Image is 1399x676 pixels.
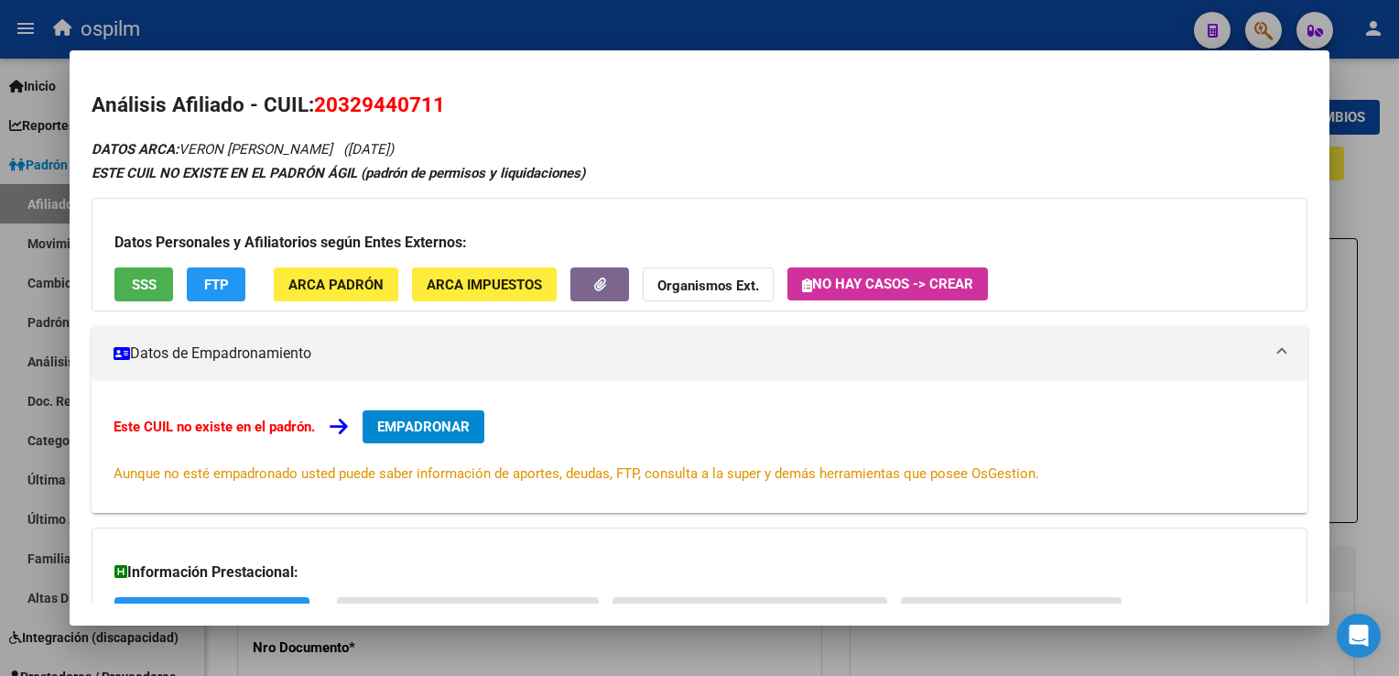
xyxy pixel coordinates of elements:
[114,232,1284,254] h3: Datos Personales y Afiliatorios según Entes Externos:
[337,597,599,631] button: Sin Certificado Discapacidad
[613,597,887,631] button: Not. Internacion / Censo Hosp.
[92,165,585,181] strong: ESTE CUIL NO EXISTE EN EL PADRÓN ÁGIL (padrón de permisos y liquidaciones)
[92,141,179,158] strong: DATOS ARCA:
[787,267,988,300] button: No hay casos -> Crear
[643,267,774,301] button: Organismos Ext.
[114,267,173,301] button: SSS
[187,267,245,301] button: FTP
[114,343,1263,365] mat-panel-title: Datos de Empadronamiento
[204,277,229,293] span: FTP
[114,597,309,631] button: SUR / SURGE / INTEGR.
[114,465,1039,482] span: Aunque no esté empadronado usted puede saber información de aportes, deudas, FTP, consulta a la s...
[288,277,384,293] span: ARCA Padrón
[114,419,315,435] strong: Este CUIL no existe en el padrón.
[114,562,1284,583] h3: Información Prestacional:
[92,90,1307,121] h2: Análisis Afiliado - CUIL:
[1337,614,1381,658] div: Open Intercom Messenger
[274,267,398,301] button: ARCA Padrón
[412,267,557,301] button: ARCA Impuestos
[92,381,1307,513] div: Datos de Empadronamiento
[314,93,445,116] span: 20329440711
[901,597,1122,631] button: Prestaciones Auditadas
[363,410,484,443] button: EMPADRONAR
[377,419,470,435] span: EMPADRONAR
[657,278,759,294] strong: Organismos Ext.
[802,276,973,292] span: No hay casos -> Crear
[427,277,542,293] span: ARCA Impuestos
[92,141,332,158] span: VERON [PERSON_NAME]
[132,277,157,293] span: SSS
[343,141,394,158] span: ([DATE])
[92,326,1307,381] mat-expansion-panel-header: Datos de Empadronamiento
